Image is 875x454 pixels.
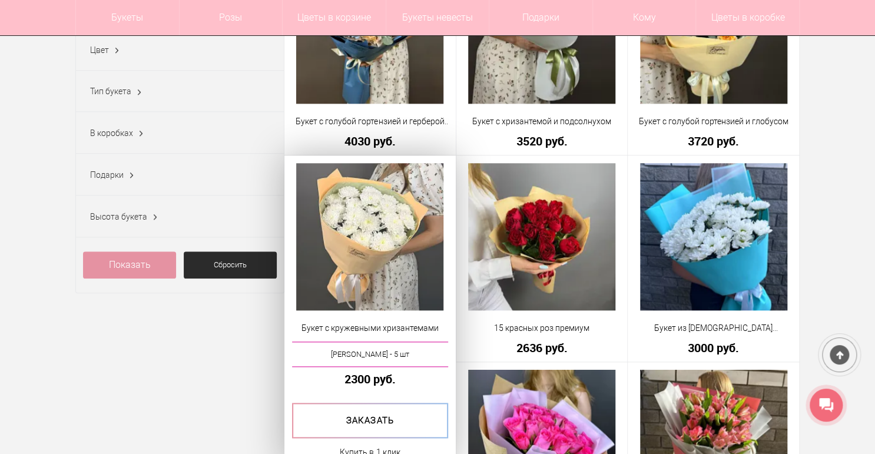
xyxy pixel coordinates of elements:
[635,135,791,147] a: 3720 руб.
[464,115,620,128] a: Букет с хризантемой и подсолнухом
[296,163,443,310] img: Букет с кружевными хризантемами
[635,115,791,128] a: Букет с голубой гортензией и глобусом
[90,128,133,138] span: В коробках
[292,115,448,128] a: Букет с голубой гортензией и герберой мини
[90,212,147,221] span: Высота букета
[184,251,277,279] a: Сбросить
[90,87,131,96] span: Тип букета
[90,45,109,55] span: Цвет
[464,135,620,147] a: 3520 руб.
[635,322,791,334] a: Букет из [DEMOGRAPHIC_DATA] кустовых
[83,251,176,279] a: Показать
[90,170,124,180] span: Подарки
[464,322,620,334] a: 15 красных роз премиум
[464,342,620,354] a: 2636 руб.
[292,373,448,385] a: 2300 руб.
[635,342,791,354] a: 3000 руб.
[292,322,448,334] a: Букет с кружевными хризантемами
[468,163,615,310] img: 15 красных роз премиум
[292,342,448,367] a: [PERSON_NAME] - 5 шт
[292,135,448,147] a: 4030 руб.
[640,163,787,310] img: Букет из хризантем кустовых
